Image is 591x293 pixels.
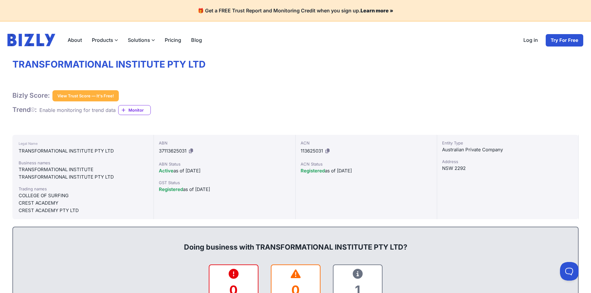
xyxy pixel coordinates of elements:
[360,7,393,14] a: Learn more »
[442,140,573,146] div: Entity Type
[159,186,290,193] div: as of [DATE]
[19,147,147,155] div: TRANSFORMATIONAL INSTITUTE PTY LTD
[7,7,584,14] h4: 🎁 Get a FREE Trust Report and Monitoring Credit when you sign up.
[159,167,290,175] div: as of [DATE]
[19,173,147,181] div: TRANSFORMATIONAL INSTITUTE PTY LTD
[7,34,55,46] img: bizly_logo.svg
[159,140,290,146] div: ABN
[301,167,432,175] div: as of [DATE]
[52,90,119,101] button: View Trust Score — It's Free!
[128,107,150,113] span: Monitor
[518,34,543,47] a: Log in
[12,59,579,70] h1: TRANSFORMATIONAL INSTITUTE PTY LTD
[301,140,432,146] div: ACN
[545,34,584,47] a: Try For Free
[19,166,147,173] div: TRANSFORMATIONAL INSTITUTE
[123,34,160,46] label: Solutions
[301,148,323,154] span: 113625031
[19,232,572,252] div: Doing business with TRANSFORMATIONAL INSTITUTE PTY LTD?
[39,106,116,114] div: Enable monitoring for trend data
[301,168,325,174] span: Registered
[442,146,573,153] div: Australian Private Company
[19,186,147,192] div: Trading names
[12,106,37,113] span: Trend :
[118,105,151,115] a: Monitor
[560,262,579,281] iframe: Toggle Customer Support
[159,168,173,174] span: Active
[159,180,290,186] div: GST Status
[63,34,87,46] a: About
[160,34,186,46] a: Pricing
[12,91,50,100] h1: Bizly Score:
[19,160,147,166] div: Business names
[19,140,147,147] div: Legal Name
[159,148,186,154] span: 37113625031
[442,165,573,172] div: NSW 2292
[159,161,290,167] div: ABN Status
[301,161,432,167] div: ACN Status
[186,34,207,46] a: Blog
[19,207,147,214] div: CREST ACADEMY PTY LTD
[19,199,147,207] div: CREST ACADEMY
[19,192,147,199] div: COLLEGE OF SURFING
[87,34,123,46] label: Products
[159,186,183,192] span: Registered
[442,158,573,165] div: Address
